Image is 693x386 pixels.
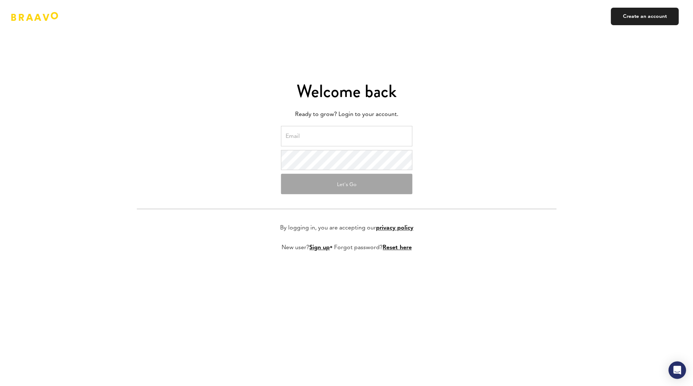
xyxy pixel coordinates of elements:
[611,8,678,25] a: Create an account
[309,245,330,251] a: Sign up
[281,174,412,194] button: Let's Go
[383,245,411,251] a: Reset here
[15,5,41,12] span: Support
[376,225,413,231] a: privacy policy
[137,109,556,120] p: Ready to grow? Login to your account.
[281,126,412,146] input: Email
[297,79,396,104] span: Welcome back
[668,361,686,379] div: Open Intercom Messenger
[282,243,411,252] p: New user? • Forgot password?
[280,224,413,232] p: By logging in, you are accepting our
